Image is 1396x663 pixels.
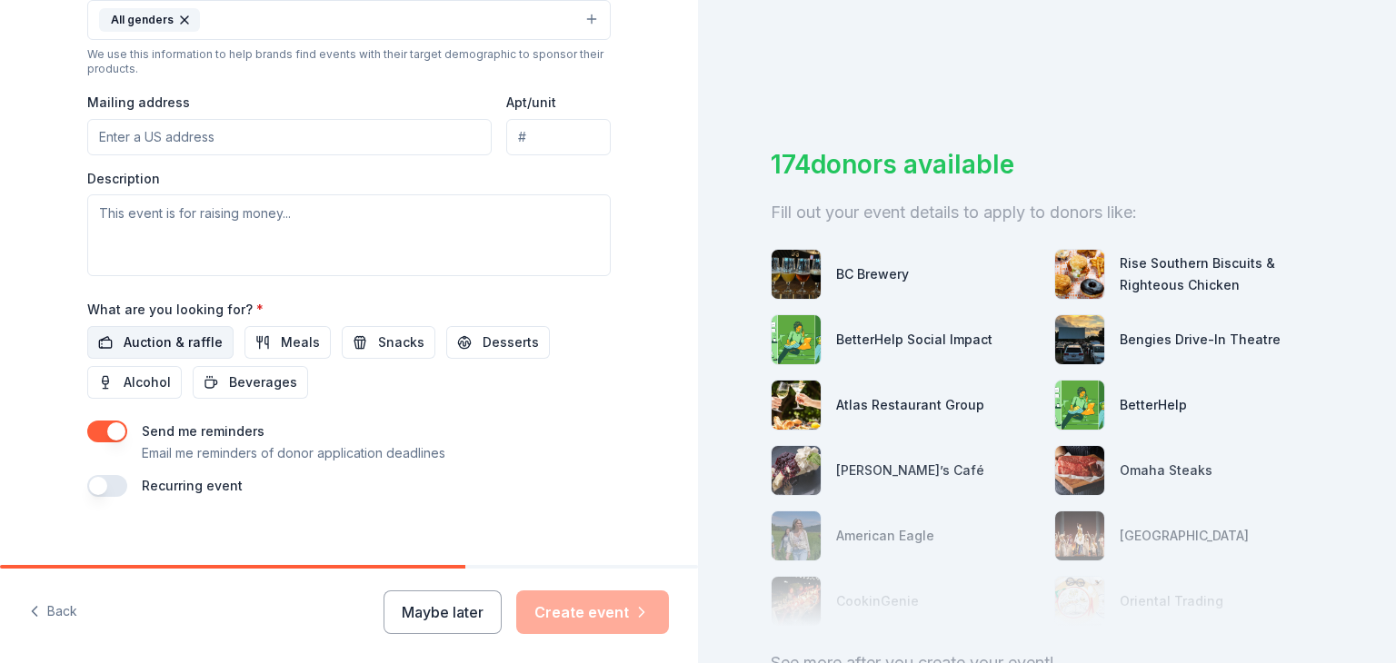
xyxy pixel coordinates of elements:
[1055,381,1104,430] img: photo for BetterHelp
[1055,250,1104,299] img: photo for Rise Southern Biscuits & Righteous Chicken
[772,315,821,364] img: photo for BetterHelp Social Impact
[771,145,1323,183] div: 174 donors available
[772,381,821,430] img: photo for Atlas Restaurant Group
[384,590,502,634] button: Maybe later
[124,331,223,353] span: Auction & raffle
[1055,315,1104,364] img: photo for Bengies Drive-In Theatre
[229,371,297,393] span: Beverages
[142,423,264,439] label: Send me reminders
[836,329,992,351] div: BetterHelp Social Impact
[99,8,200,32] div: All genders
[483,331,539,353] span: Desserts
[1120,329,1281,351] div: Bengies Drive-In Theatre
[142,442,445,464] p: Email me reminders of donor application deadlines
[244,326,331,359] button: Meals
[87,47,611,76] div: We use this information to help brands find events with their target demographic to sponsor their...
[124,371,171,393] span: Alcohol
[281,331,320,353] span: Meals
[772,250,821,299] img: photo for BC Brewery
[506,94,556,112] label: Apt/unit
[771,198,1323,227] div: Fill out your event details to apply to donors like:
[1120,252,1323,296] div: Rise Southern Biscuits & Righteous Chicken
[342,326,435,359] button: Snacks
[378,331,424,353] span: Snacks
[836,394,984,416] div: Atlas Restaurant Group
[87,301,264,319] label: What are you looking for?
[87,366,182,399] button: Alcohol
[1120,394,1187,416] div: BetterHelp
[193,366,308,399] button: Beverages
[87,94,190,112] label: Mailing address
[87,119,492,155] input: Enter a US address
[836,263,909,285] div: BC Brewery
[446,326,550,359] button: Desserts
[29,593,77,631] button: Back
[506,119,611,155] input: #
[142,478,243,493] label: Recurring event
[87,170,160,188] label: Description
[87,326,234,359] button: Auction & raffle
